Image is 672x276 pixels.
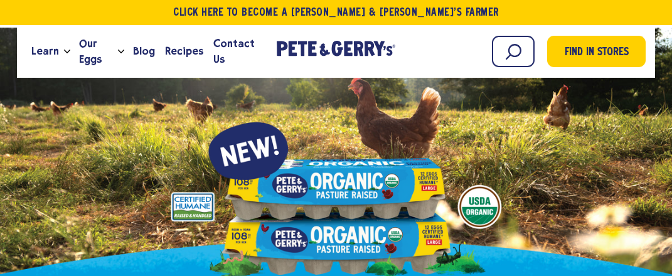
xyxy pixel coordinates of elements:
[492,36,535,67] input: Search
[165,43,203,59] span: Recipes
[118,50,124,54] button: Open the dropdown menu for Our Eggs
[213,36,259,67] span: Contact Us
[79,36,113,67] span: Our Eggs
[64,50,70,54] button: Open the dropdown menu for Learn
[26,34,64,68] a: Learn
[547,36,646,67] a: Find in Stores
[160,34,208,68] a: Recipes
[565,45,629,61] span: Find in Stores
[128,34,160,68] a: Blog
[31,43,59,59] span: Learn
[133,43,155,59] span: Blog
[208,34,264,68] a: Contact Us
[74,34,118,68] a: Our Eggs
